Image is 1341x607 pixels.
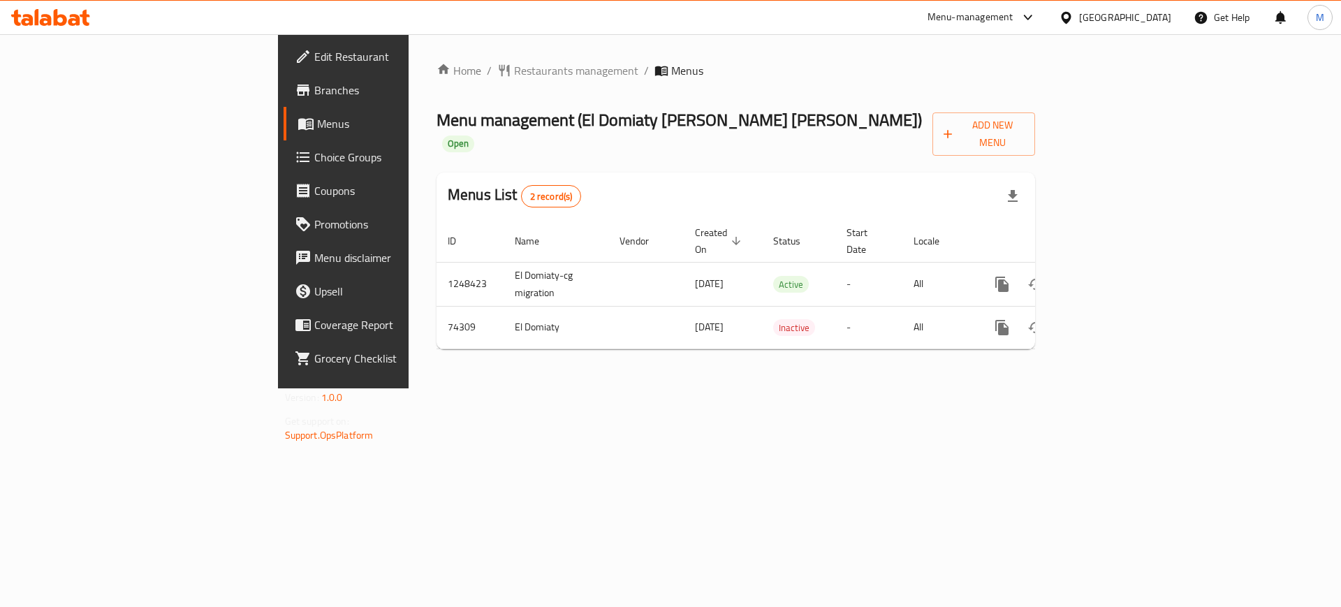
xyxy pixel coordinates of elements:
span: Created On [695,224,745,258]
span: 1.0.0 [321,388,343,407]
div: [GEOGRAPHIC_DATA] [1079,10,1171,25]
a: Support.OpsPlatform [285,426,374,444]
th: Actions [974,220,1131,263]
span: Coupons [314,182,491,199]
div: Export file [996,180,1029,213]
td: El Domiaty-cg migration [504,262,608,306]
a: Menus [284,107,502,140]
a: Branches [284,73,502,107]
span: Coverage Report [314,316,491,333]
span: Menus [317,115,491,132]
span: M [1316,10,1324,25]
a: Coverage Report [284,308,502,342]
span: Version: [285,388,319,407]
span: Start Date [847,224,886,258]
div: Total records count [521,185,582,207]
div: Active [773,276,809,293]
div: Menu-management [928,9,1013,26]
span: Active [773,277,809,293]
button: Change Status [1019,268,1053,301]
a: Edit Restaurant [284,40,502,73]
span: Locale [914,233,958,249]
h2: Menus List [448,184,581,207]
span: Menu management ( El Domiaty [PERSON_NAME] [PERSON_NAME] ) [437,104,922,136]
span: Name [515,233,557,249]
td: El Domiaty [504,306,608,349]
td: - [835,306,902,349]
span: Branches [314,82,491,98]
span: Status [773,233,819,249]
table: enhanced table [437,220,1131,349]
span: 2 record(s) [522,190,581,203]
span: Grocery Checklist [314,350,491,367]
span: [DATE] [695,318,724,336]
a: Grocery Checklist [284,342,502,375]
span: [DATE] [695,275,724,293]
span: Upsell [314,283,491,300]
td: - [835,262,902,306]
td: All [902,262,974,306]
span: Vendor [620,233,667,249]
a: Coupons [284,174,502,207]
a: Choice Groups [284,140,502,174]
span: Choice Groups [314,149,491,166]
nav: breadcrumb [437,62,1035,79]
span: Menus [671,62,703,79]
span: Add New Menu [944,117,1024,152]
span: Edit Restaurant [314,48,491,65]
span: Inactive [773,320,815,336]
span: ID [448,233,474,249]
span: Get support on: [285,412,349,430]
button: more [985,268,1019,301]
div: Inactive [773,319,815,336]
td: All [902,306,974,349]
a: Restaurants management [497,62,638,79]
button: Add New Menu [932,112,1035,156]
button: more [985,311,1019,344]
span: Promotions [314,216,491,233]
button: Change Status [1019,311,1053,344]
span: Restaurants management [514,62,638,79]
a: Upsell [284,275,502,308]
li: / [644,62,649,79]
span: Menu disclaimer [314,249,491,266]
a: Menu disclaimer [284,241,502,275]
a: Promotions [284,207,502,241]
